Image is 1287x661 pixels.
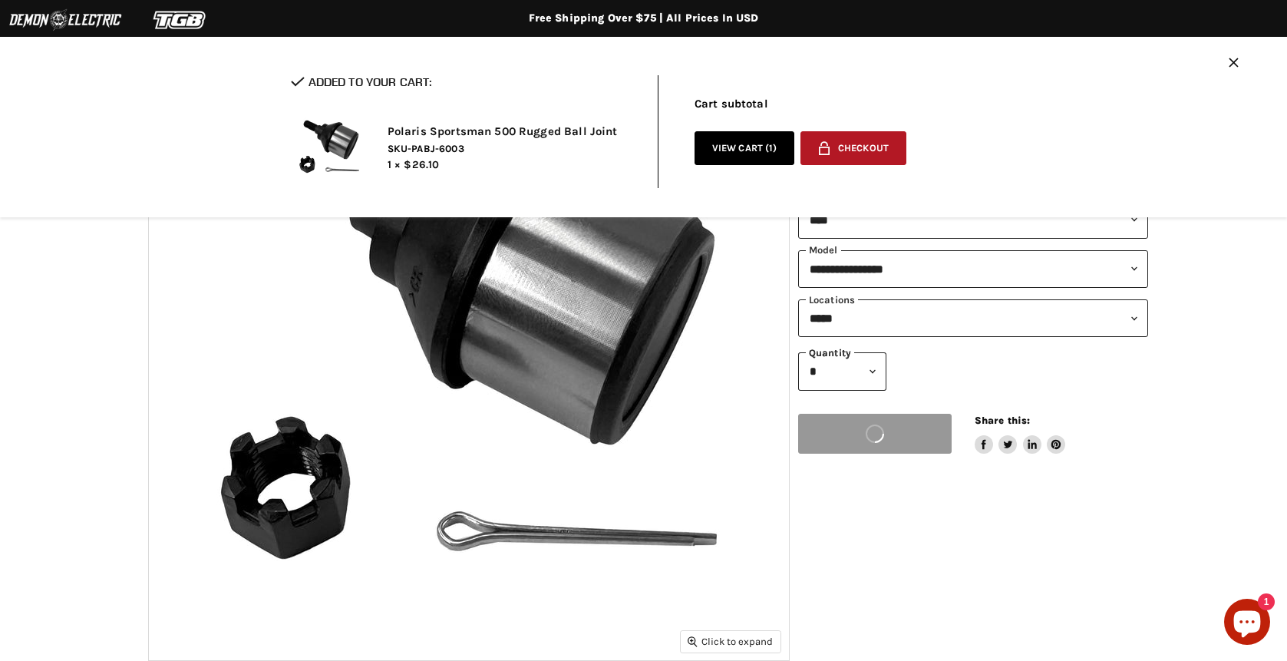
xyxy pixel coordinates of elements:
button: Checkout [800,131,906,166]
span: Share this: [975,415,1030,426]
select: modal-name [798,250,1148,288]
span: SKU-PABJ-6003 [388,142,635,156]
inbox-online-store-chat: Shopify online store chat [1219,599,1275,649]
h2: Polaris Sportsman 500 Rugged Ball Joint [388,124,635,140]
span: $26.10 [404,158,439,171]
img: Polaris Sportsman 500 Rugged Ball Joint [149,20,789,660]
a: View cart (1) [695,131,795,166]
button: Close [1229,58,1239,71]
select: year [798,201,1148,239]
span: Click to expand [688,636,773,647]
span: Checkout [838,143,889,154]
select: keys [798,299,1148,337]
img: Polaris Sportsman 500 Rugged Ball Joint [291,108,368,185]
select: Quantity [798,352,886,390]
form: cart checkout [794,131,906,171]
aside: Share this: [975,414,1066,454]
span: Cart subtotal [695,97,768,111]
h2: Added to your cart: [291,75,635,88]
img: Demon Electric Logo 2 [8,5,123,35]
span: 1 [769,142,773,154]
div: Free Shipping Over $75 | All Prices In USD [30,12,1258,25]
button: Click to expand [681,631,780,652]
span: 1 × [388,158,401,171]
img: TGB Logo 2 [123,5,238,35]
